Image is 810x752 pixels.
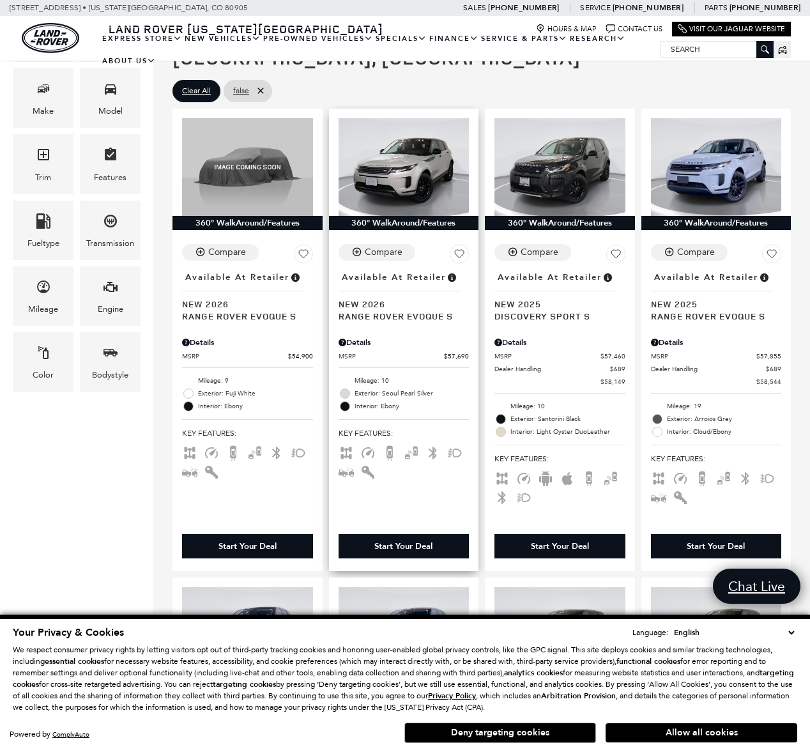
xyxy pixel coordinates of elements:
span: New 2025 [494,298,616,310]
span: Apple Car-Play [560,473,575,482]
span: New 2025 [651,298,772,310]
span: $58,544 [756,377,781,387]
span: Bodystyle [103,342,118,368]
div: Language: [632,629,668,636]
div: MakeMake [13,68,73,128]
span: Vehicle is in stock and ready for immediate delivery. Due to demand, availability is subject to c... [758,270,770,284]
span: Blind Spot Monitor [404,447,419,456]
span: $57,690 [444,351,469,361]
a: MSRP $57,690 [339,351,470,361]
strong: targeting cookies [213,679,276,689]
span: Backup Camera [382,447,397,456]
div: EngineEngine [80,266,141,326]
span: Color [36,342,51,368]
span: Parts [705,3,728,12]
span: $689 [766,364,781,374]
span: Key Features : [494,452,625,466]
div: 360° WalkAround/Features [641,216,791,230]
div: Pricing Details - Range Rover Evoque S [651,337,782,348]
span: AWD [651,473,666,482]
span: Available at Retailer [498,270,602,284]
div: Transmission [86,236,134,250]
div: Make [33,104,54,118]
span: Model [103,78,118,104]
button: Save Vehicle [762,244,781,268]
span: Fog Lights [291,447,306,456]
span: Key Features : [182,426,313,440]
img: 2025 LAND ROVER Range Rover Evoque S [182,587,313,685]
img: 2026 LAND ROVER Range Rover Evoque Dynamic SE [494,587,625,685]
div: FueltypeFueltype [13,201,73,260]
a: $58,149 [494,377,625,387]
div: 360° WalkAround/Features [485,216,635,230]
div: Engine [98,302,123,316]
span: Fog Lights [516,492,531,501]
div: Compare [677,247,715,258]
div: Start Your Deal [374,541,432,552]
span: Trim [36,144,51,170]
a: Specials [374,27,428,50]
div: Pricing Details - Discovery Sport S [494,337,625,348]
strong: essential cookies [45,656,104,666]
a: [STREET_ADDRESS] • [US_STATE][GEOGRAPHIC_DATA], CO 80905 [10,3,248,12]
span: Dealer Handling [651,364,767,374]
span: Bluetooth [425,447,441,456]
button: Save Vehicle [606,244,625,268]
span: New 2026 [182,298,303,310]
nav: Main Navigation [101,27,661,72]
a: Service & Parts [480,27,569,50]
div: Pricing Details - Range Rover Evoque S [339,337,470,348]
span: Interior: Cloud/Ebony [667,426,782,438]
span: Vehicle is in stock and ready for immediate delivery. Due to demand, availability is subject to c... [289,270,301,284]
span: Interior: Ebony [355,400,470,413]
a: [PHONE_NUMBER] [488,3,559,13]
div: Compare [521,247,558,258]
div: Fueltype [27,236,59,250]
button: Compare Vehicle [494,244,571,261]
div: TrimTrim [13,134,73,194]
span: Adaptive Cruise Control [673,473,688,482]
a: New Vehicles [183,27,262,50]
div: Start Your Deal [494,534,625,558]
span: Fog Lights [447,447,462,456]
select: Language Select [671,626,797,639]
span: Exterior: Arroios Grey [667,413,782,426]
div: Start Your Deal [218,541,277,552]
div: Start Your Deal [339,534,470,558]
li: Mileage: 10 [494,400,625,413]
a: MSRP $54,900 [182,351,313,361]
div: TransmissionTransmission [80,201,141,260]
span: Interior Accents [360,466,376,475]
span: Bluetooth [494,492,510,501]
span: Chat Live [722,578,791,595]
div: ColorColor [13,332,73,392]
a: Chat Live [713,569,800,604]
div: 360° WalkAround/Features [172,216,323,230]
span: MSRP [651,351,757,361]
button: Compare Vehicle [182,244,259,261]
span: Available at Retailer [185,270,289,284]
span: New 2026 [339,298,460,310]
li: Mileage: 10 [339,374,470,387]
span: Available at Retailer [654,270,758,284]
a: About Us [101,50,157,72]
strong: Arbitration Provision [541,691,616,701]
span: Range Rover Evoque S [182,310,303,322]
a: [PHONE_NUMBER] [730,3,800,13]
span: MSRP [339,351,445,361]
a: $58,544 [651,377,782,387]
u: Privacy Policy [428,691,476,701]
span: Features [103,144,118,170]
img: 2026 LAND ROVER Range Rover Evoque S [339,118,470,216]
span: Make [36,78,51,104]
span: Fog Lights [760,473,775,482]
div: Compare [365,247,402,258]
span: Forward Collision Warning [339,466,354,475]
a: Visit Our Jaguar Website [678,24,785,34]
span: Bluetooth [269,447,284,456]
span: AWD [182,447,197,456]
span: Interior: Ebony [198,400,313,413]
span: Adaptive Cruise Control [516,473,531,482]
span: Discovery Sport S [494,310,616,322]
span: Exterior: Seoul Pearl Silver [355,387,470,400]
